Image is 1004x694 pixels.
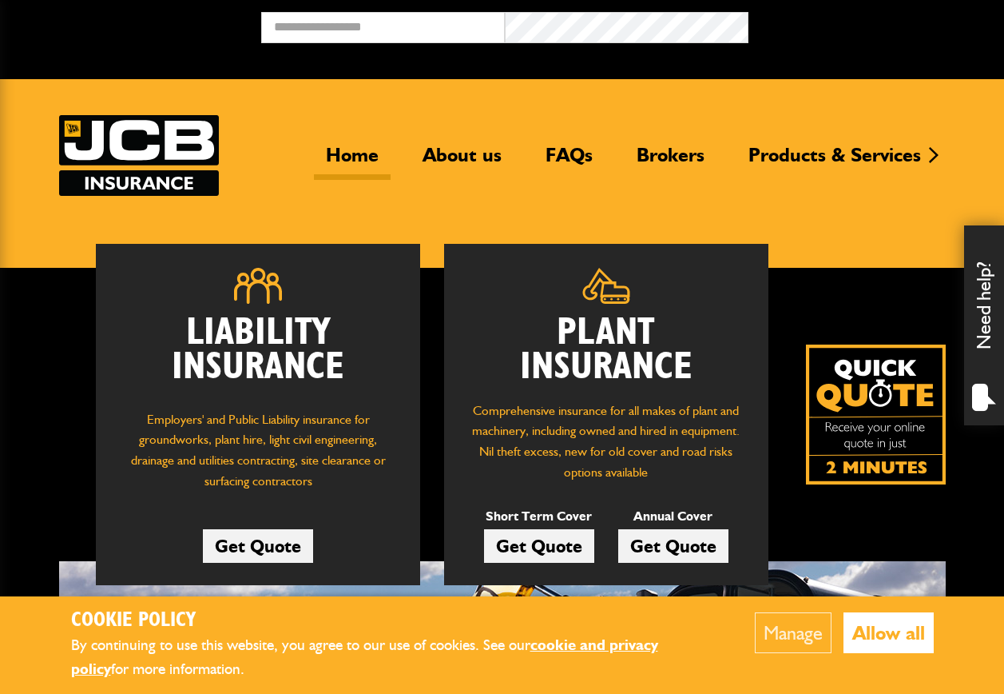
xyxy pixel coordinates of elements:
[755,612,831,653] button: Manage
[484,506,594,527] p: Short Term Cover
[736,143,933,180] a: Products & Services
[411,143,514,180] a: About us
[71,633,706,682] p: By continuing to use this website, you agree to our use of cookies. See our for more information.
[203,529,313,563] a: Get Quote
[314,143,391,180] a: Home
[120,409,396,500] p: Employers' and Public Liability insurance for groundworks, plant hire, light civil engineering, d...
[843,612,934,653] button: Allow all
[534,143,605,180] a: FAQs
[59,115,219,196] img: JCB Insurance Services logo
[625,143,716,180] a: Brokers
[806,345,946,485] img: Quick Quote
[71,636,658,679] a: cookie and privacy policy
[964,225,1004,425] div: Need help?
[468,401,744,482] p: Comprehensive insurance for all makes of plant and machinery, including owned and hired in equipm...
[618,529,728,563] a: Get Quote
[484,529,594,563] a: Get Quote
[618,506,728,527] p: Annual Cover
[59,115,219,196] a: JCB Insurance Services
[748,12,992,37] button: Broker Login
[806,345,946,485] a: Get your insurance quote isn just 2-minutes
[120,316,396,393] h2: Liability Insurance
[468,316,744,385] h2: Plant Insurance
[71,608,706,633] h2: Cookie Policy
